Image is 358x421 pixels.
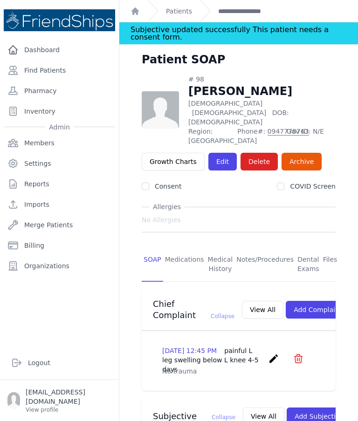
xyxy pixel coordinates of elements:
a: Medical History [206,247,235,282]
a: Notes/Procedures [234,247,296,282]
a: Merge Patients [4,216,115,234]
h3: Chief Complaint [153,299,234,321]
img: person-242608b1a05df3501eefc295dc1bc67a.jpg [142,91,179,129]
span: Phone#: [237,127,281,145]
span: [DEMOGRAPHIC_DATA] [192,109,266,116]
div: Subjective updated successfully This patient needs a consent form. [131,22,347,44]
a: Dashboard [4,41,115,59]
img: Medical Missions EMR [4,9,115,31]
a: Organizations [4,257,115,275]
span: Gov ID: N/E [287,127,336,145]
a: Pharmacy [4,81,115,100]
a: [EMAIL_ADDRESS][DOMAIN_NAME] View profile [7,387,111,414]
p: [DATE] 12:45 PM [162,346,264,374]
span: No Allergies [142,215,181,224]
h1: [PERSON_NAME] [188,84,336,99]
label: Consent [155,183,181,190]
p: [EMAIL_ADDRESS][DOMAIN_NAME] [26,387,111,406]
h1: Patient SOAP [142,52,225,67]
button: View All [242,301,283,319]
label: COVID Screen [290,183,336,190]
nav: Tabs [142,247,336,282]
a: Edit [208,153,237,170]
p: No trauma [162,367,315,376]
span: Allergies [149,202,185,211]
a: Patients [166,7,192,16]
a: Archive [282,153,322,170]
div: Notification [119,22,358,45]
p: [DEMOGRAPHIC_DATA] [188,99,336,127]
span: Region: [GEOGRAPHIC_DATA] [188,127,232,145]
span: Collapse [211,313,234,319]
a: create [268,357,282,366]
span: Collapse [212,414,235,421]
a: Medications [163,247,206,282]
a: Dental Exams [296,247,321,282]
i: create [268,353,279,364]
a: Find Patients [4,61,115,80]
p: View profile [26,406,111,414]
a: Reports [4,175,115,193]
a: Billing [4,236,115,255]
button: Add Complaint [286,301,350,319]
button: Delete [241,153,278,170]
span: painful L leg swelling below L knee 4-5 days [162,347,259,373]
a: Members [4,134,115,152]
span: Admin [45,122,74,132]
a: Imports [4,195,115,214]
a: Growth Charts [142,153,205,170]
div: # 98 [188,75,336,84]
a: Settings [4,154,115,173]
a: Logout [7,353,111,372]
a: SOAP [142,247,163,282]
a: Files [321,247,339,282]
a: Inventory [4,102,115,121]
